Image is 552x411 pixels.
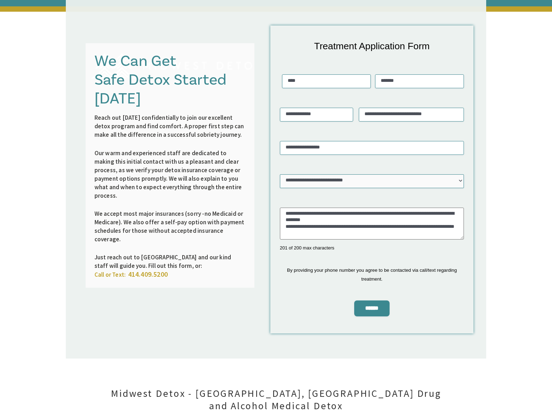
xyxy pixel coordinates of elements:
span: Call or Text: [94,271,126,278]
span: Treatment Application Form [314,41,430,51]
div: 201 of 200 max characters [280,245,464,252]
p: We accept most major insurances (sorry -no Medicaid or Medicare). We also offer a self-pay option... [94,209,246,243]
h3: We Can Get Safe Detox Started [DATE] [94,52,246,108]
span: 414.409.5200 [128,270,168,278]
p: Just reach out to [GEOGRAPHIC_DATA] and our kind staff will guide you. Fill out this form, or: [94,253,246,279]
p: Reach out [DATE] confidentially to join our excellent detox program and find comfort. A proper fi... [94,113,246,139]
p: Our warm and experienced staff are dedicated to making this initial contact with us a pleasant an... [94,149,246,200]
span: By providing your phone number you agree to be contacted via call/text regarding treatment. [287,268,457,282]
